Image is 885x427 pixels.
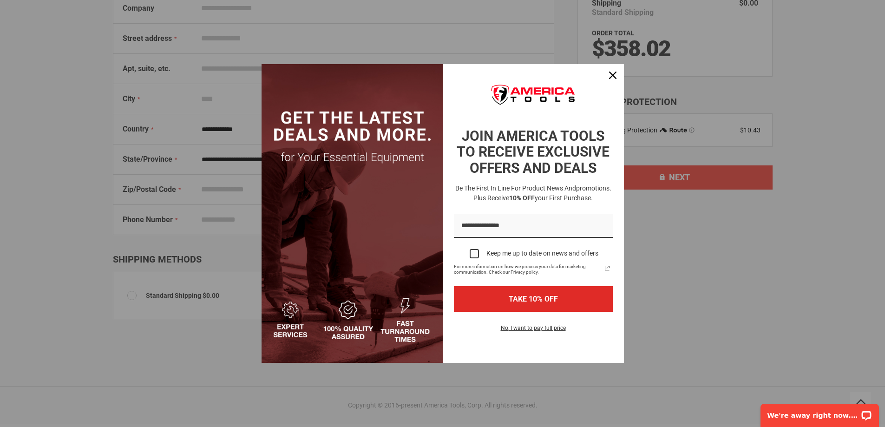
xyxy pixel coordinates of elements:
[509,194,535,202] strong: 10% OFF
[602,64,624,86] button: Close
[454,286,613,312] button: TAKE 10% OFF
[452,184,615,203] h3: Be the first in line for product news and
[754,398,885,427] iframe: LiveChat chat widget
[493,323,573,339] button: No, I want to pay full price
[602,263,613,274] a: Read our Privacy Policy
[602,263,613,274] svg: link icon
[457,128,610,176] strong: JOIN AMERICA TOOLS TO RECEIVE EXCLUSIVE OFFERS AND DEALS
[609,72,616,79] svg: close icon
[486,250,598,257] div: Keep me up to date on news and offers
[454,214,613,238] input: Email field
[454,264,602,275] span: For more information on how we process your data for marketing communication. Check our Privacy p...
